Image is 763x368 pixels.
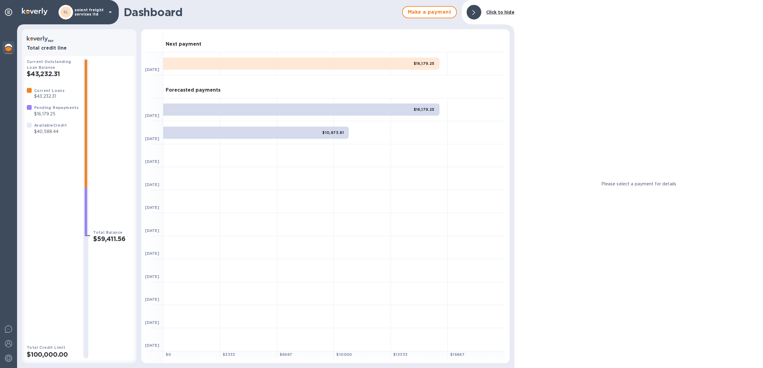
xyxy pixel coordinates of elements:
b: Current Loans [34,88,65,93]
p: Please select a payment for details [601,181,676,187]
p: $43,232.31 [34,93,65,100]
b: $10,873.81 [322,130,344,135]
b: $ 3333 [223,352,235,357]
b: [DATE] [145,136,159,141]
h2: $59,411.56 [93,235,132,243]
h3: Total credit line [27,45,132,51]
b: $ 10000 [336,352,352,357]
b: Pending Repayments [34,105,79,110]
b: [DATE] [145,205,159,210]
b: [DATE] [145,67,159,72]
p: solent freight services ltd [75,8,105,16]
h3: Forecasted payments [166,87,221,93]
b: [DATE] [145,251,159,256]
b: Current Outstanding Loan Balance [27,59,71,70]
b: Available Credit [34,123,67,128]
img: Logo [22,8,48,15]
h2: $43,232.31 [27,70,79,78]
b: [DATE] [145,182,159,187]
b: [DATE] [145,320,159,325]
b: Total Credit Limit [27,345,65,350]
b: [DATE] [145,159,159,164]
b: $16,179.25 [414,61,435,66]
b: SL [63,10,69,14]
p: $40,588.44 [34,128,67,135]
b: [DATE] [145,274,159,279]
b: [DATE] [145,297,159,302]
b: Total Balance [93,230,122,235]
h1: Dashboard [124,6,399,19]
b: [DATE] [145,228,159,233]
b: [DATE] [145,343,159,348]
b: $16,179.25 [414,107,435,112]
b: $ 0 [166,352,171,357]
button: Make a payment [402,6,457,18]
b: $ 6667 [280,352,292,357]
div: Pin categories [2,6,15,18]
h2: $100,000.00 [27,351,79,358]
b: $ 16667 [450,352,465,357]
b: Click to hide [486,10,514,15]
b: [DATE] [145,113,159,118]
b: $ 13333 [393,352,408,357]
span: Make a payment [408,9,451,16]
p: $16,179.25 [34,111,79,117]
h3: Next payment [166,41,201,47]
